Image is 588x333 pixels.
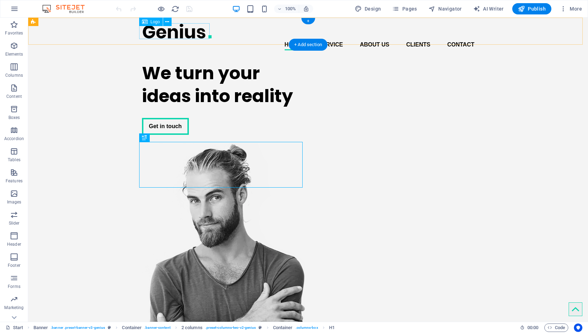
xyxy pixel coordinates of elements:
[355,5,381,12] span: Design
[574,323,582,332] button: Usercentrics
[428,5,462,12] span: Navigator
[5,73,23,78] p: Columns
[8,284,20,289] p: Forms
[473,5,504,12] span: AI Writer
[303,6,309,12] i: On resize automatically adjust zoom level to fit chosen device.
[171,5,179,13] i: Reload page
[4,305,24,310] p: Marketing
[520,323,539,332] h6: Session time
[9,220,20,226] p: Slider
[4,136,24,142] p: Accordion
[289,39,328,51] div: + Add section
[518,5,546,12] span: Publish
[6,178,23,184] p: Features
[352,3,384,14] div: Design (Ctrl+Alt+Y)
[274,5,299,13] button: 100%
[557,3,585,14] button: More
[51,323,105,332] span: . banner .preset-banner-v3-genius
[6,94,22,99] p: Content
[122,323,142,332] span: Click to select. Double-click to edit
[470,3,507,14] button: AI Writer
[144,323,170,332] span: . banner-content
[301,18,315,24] div: +
[532,325,533,330] span: :
[205,323,256,332] span: . preset-columns-two-v2-genius
[33,323,48,332] span: Click to select. Double-click to edit
[544,323,568,332] button: Code
[329,323,335,332] span: Click to select. Double-click to edit
[547,323,565,332] span: Code
[5,51,23,57] p: Elements
[7,199,21,205] p: Images
[392,5,417,12] span: Pages
[171,5,179,13] button: reload
[157,5,165,13] button: Click here to leave preview mode and continue editing
[560,5,582,12] span: More
[150,20,160,24] span: Logo
[389,3,420,14] button: Pages
[41,5,93,13] img: Editor Logo
[273,323,293,332] span: Click to select. Double-click to edit
[285,5,296,13] h6: 100%
[8,263,20,268] p: Footer
[8,115,20,120] p: Boxes
[7,241,21,247] p: Header
[33,323,335,332] nav: breadcrumb
[181,323,203,332] span: Click to select. Double-click to edit
[512,3,551,14] button: Publish
[426,3,465,14] button: Navigator
[6,323,23,332] a: Click to cancel selection. Double-click to open Pages
[296,323,318,332] span: . columns-box
[259,326,262,329] i: This element is a customizable preset
[5,30,23,36] p: Favorites
[108,326,111,329] i: This element is a customizable preset
[8,157,20,163] p: Tables
[352,3,384,14] button: Design
[527,323,538,332] span: 00 00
